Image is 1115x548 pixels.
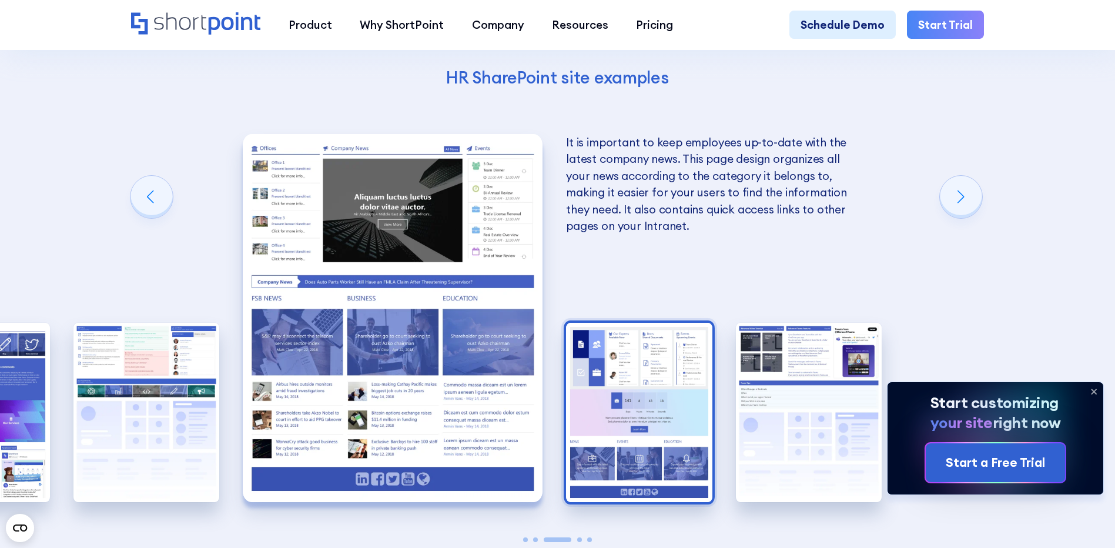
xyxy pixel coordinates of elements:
div: 3 / 5 [243,134,543,502]
div: Product [289,16,332,33]
a: Resources [538,11,622,38]
a: Start Trial [907,11,984,38]
button: Open CMP widget [6,514,34,542]
div: Company [472,16,524,33]
div: Start a Free Trial [946,453,1045,472]
p: It is important to keep employees up-to-date with the latest company news. This page design organ... [566,134,866,235]
div: 2 / 5 [73,323,220,502]
span: Go to slide 4 [577,537,582,542]
span: Go to slide 3 [544,537,571,542]
span: Go to slide 2 [533,537,538,542]
a: Why ShortPoint [346,11,458,38]
div: Pricing [636,16,673,33]
div: Resources [552,16,608,33]
div: Previous slide [130,176,173,218]
a: Pricing [622,11,687,38]
img: Internal SharePoint site example for knowledge base [736,323,882,502]
a: Company [458,11,538,38]
a: Home [131,12,261,36]
h4: HR SharePoint site examples [244,67,871,89]
img: HR SharePoint site example for documents [566,323,712,502]
div: 5 / 5 [736,323,882,502]
div: Next slide [940,176,982,218]
a: Product [274,11,346,38]
span: Go to slide 5 [587,537,592,542]
span: Go to slide 1 [523,537,528,542]
a: Schedule Demo [789,11,896,38]
div: Why ShortPoint [360,16,444,33]
div: 4 / 5 [566,323,712,502]
img: Internal SharePoint site example for company policy [73,323,220,502]
img: SharePoint Communication site example for news [243,134,543,502]
a: Start a Free Trial [926,443,1065,482]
